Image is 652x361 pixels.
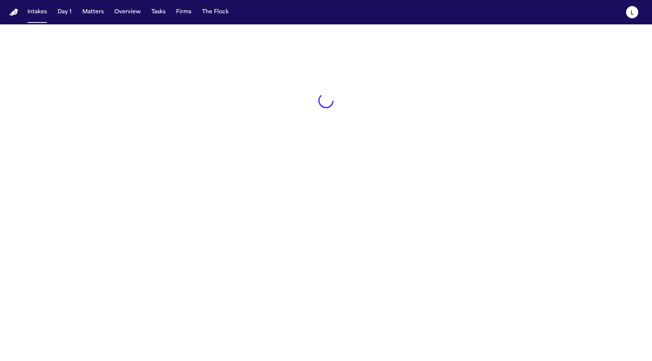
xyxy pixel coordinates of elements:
button: Tasks [148,5,169,19]
button: Intakes [24,5,50,19]
button: Day 1 [55,5,75,19]
button: Firms [173,5,194,19]
img: Finch Logo [9,9,18,16]
a: Home [9,9,18,16]
button: Matters [79,5,107,19]
text: L [631,10,634,16]
button: Overview [111,5,144,19]
button: The Flock [199,5,232,19]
